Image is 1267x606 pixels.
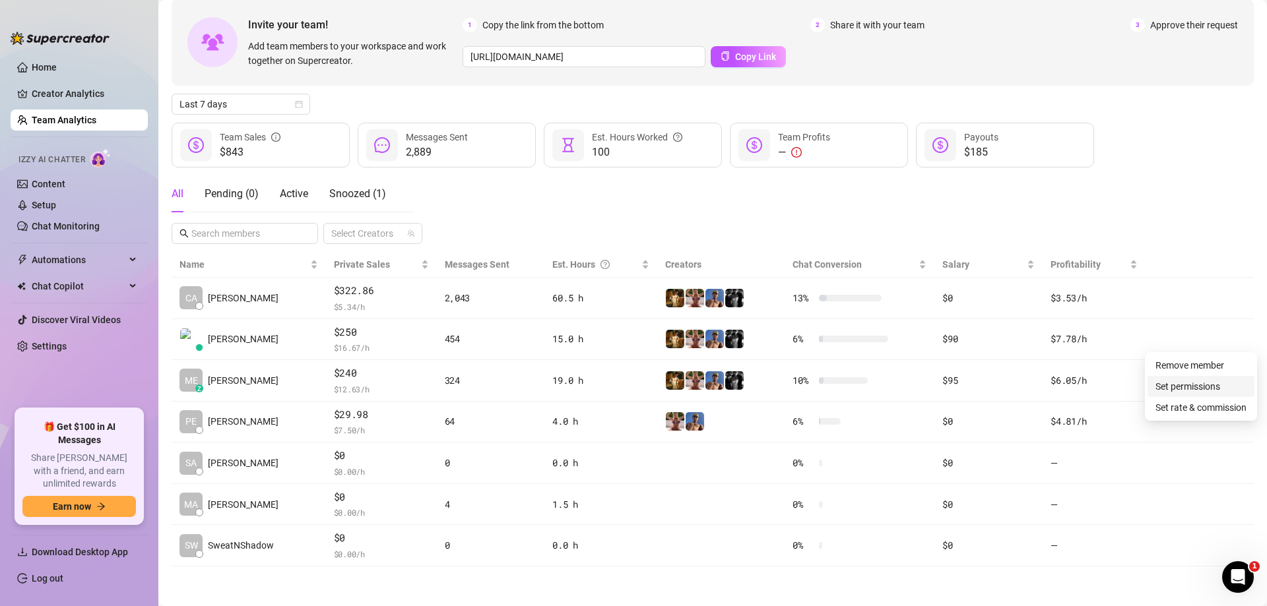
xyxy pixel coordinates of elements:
[445,291,537,305] div: 2,043
[334,489,429,505] span: $0
[445,373,537,388] div: 324
[705,371,724,390] img: Dallas
[208,373,278,388] span: [PERSON_NAME]
[32,547,128,557] span: Download Desktop App
[220,130,280,144] div: Team Sales
[445,332,537,346] div: 454
[53,501,91,512] span: Earn now
[673,130,682,144] span: question-circle
[552,373,649,388] div: 19.0 h
[208,456,278,470] span: [PERSON_NAME]
[1249,561,1260,572] span: 1
[185,414,197,429] span: PE
[746,137,762,153] span: dollar-circle
[1051,291,1138,305] div: $3.53 /h
[778,132,830,142] span: Team Profits
[552,414,649,429] div: 4.0 h
[22,452,136,491] span: Share [PERSON_NAME] with a friend, and earn unlimited rewards
[406,144,468,160] span: 2,889
[686,412,704,431] img: Dallas
[657,252,785,278] th: Creators
[560,137,576,153] span: hourglass
[1155,360,1224,371] a: Remove member
[208,497,278,512] span: [PERSON_NAME]
[552,456,649,470] div: 0.0 h
[374,137,390,153] span: message
[942,497,1035,512] div: $0
[32,83,137,104] a: Creator Analytics
[208,414,278,429] span: [PERSON_NAME]
[592,144,682,160] span: 100
[22,496,136,517] button: Earn nowarrow-right
[552,332,649,346] div: 15.0 h
[1222,561,1254,593] iframe: Intercom live chat
[482,18,604,32] span: Copy the link from the bottom
[334,283,429,299] span: $322.86
[334,407,429,423] span: $29.98
[810,18,825,32] span: 2
[406,132,468,142] span: Messages Sent
[552,497,649,512] div: 1.5 h
[793,373,814,388] span: 10 %
[1155,381,1220,392] a: Set permissions
[778,144,830,160] div: —
[208,291,278,305] span: [PERSON_NAME]
[32,62,57,73] a: Home
[248,39,457,68] span: Add team members to your workspace and work together on Supercreator.
[721,51,730,61] span: copy
[334,465,429,478] span: $ 0.00 /h
[942,414,1035,429] div: $0
[686,289,704,307] img: Destiny
[686,330,704,348] img: Destiny
[601,257,610,272] span: question-circle
[445,456,537,470] div: 0
[705,330,724,348] img: Dallas
[334,506,429,519] span: $ 0.00 /h
[942,259,969,270] span: Salary
[1043,442,1146,484] td: —
[791,147,802,158] span: exclamation-circle
[334,300,429,313] span: $ 5.34 /h
[725,330,744,348] img: Marvin
[334,423,429,437] span: $ 7.50 /h
[942,538,1035,553] div: $0
[11,32,110,45] img: logo-BBDzfeDw.svg
[735,51,776,62] span: Copy Link
[329,187,386,200] span: Snoozed ( 1 )
[32,221,100,231] a: Chat Monitoring
[445,259,509,270] span: Messages Sent
[334,448,429,464] span: $0
[208,332,278,346] span: [PERSON_NAME]
[445,497,537,512] div: 4
[1051,373,1138,388] div: $6.05 /h
[942,373,1035,388] div: $95
[666,330,684,348] img: Marvin
[17,282,26,291] img: Chat Copilot
[793,291,814,305] span: 13 %
[1155,402,1247,413] a: Set rate & commission
[32,115,96,125] a: Team Analytics
[666,412,684,431] img: Destiny
[942,332,1035,346] div: $90
[32,249,125,270] span: Automations
[32,341,67,351] a: Settings
[334,547,429,561] span: $ 0.00 /h
[711,46,786,67] button: Copy Link
[18,154,85,166] span: Izzy AI Chatter
[407,229,415,237] span: team
[705,289,724,307] img: Dallas
[793,497,814,512] span: 0 %
[334,382,429,396] span: $ 12.63 /h
[942,291,1035,305] div: $0
[17,547,28,557] span: download
[334,530,429,546] span: $0
[22,421,136,446] span: 🎁 Get $100 in AI Messages
[185,373,198,388] span: ME
[248,16,463,33] span: Invite your team!
[184,497,198,512] span: MA
[793,332,814,346] span: 6 %
[32,276,125,297] span: Chat Copilot
[552,291,649,305] div: 60.5 h
[179,229,189,238] span: search
[185,291,197,305] span: CA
